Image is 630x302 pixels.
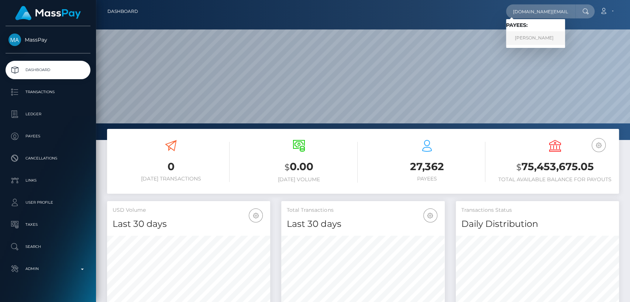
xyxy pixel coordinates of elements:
[8,64,87,75] p: Dashboard
[113,218,265,231] h4: Last 30 days
[6,149,90,168] a: Cancellations
[8,109,87,120] p: Ledger
[6,36,90,43] span: MassPay
[6,215,90,234] a: Taxes
[496,176,613,183] h6: Total Available Balance for Payouts
[6,193,90,212] a: User Profile
[6,171,90,190] a: Links
[369,176,486,182] h6: Payees
[496,159,613,175] h3: 75,453,675.05
[8,219,87,230] p: Taxes
[15,6,81,20] img: MassPay Logo
[6,61,90,79] a: Dashboard
[8,87,87,98] p: Transactions
[506,22,565,28] h6: Payees:
[241,176,358,183] h6: [DATE] Volume
[461,218,613,231] h4: Daily Distribution
[8,175,87,186] p: Links
[285,162,290,172] small: $
[6,260,90,278] a: Admin
[241,159,358,175] h3: 0.00
[113,207,265,214] h5: USD Volume
[6,105,90,123] a: Ledger
[287,218,439,231] h4: Last 30 days
[6,83,90,101] a: Transactions
[516,162,521,172] small: $
[113,159,230,174] h3: 0
[8,153,87,164] p: Cancellations
[8,263,87,274] p: Admin
[506,31,565,45] a: [PERSON_NAME]
[369,159,486,174] h3: 27,362
[8,131,87,142] p: Payees
[8,34,21,46] img: MassPay
[113,176,230,182] h6: [DATE] Transactions
[287,207,439,214] h5: Total Transactions
[6,238,90,256] a: Search
[107,4,138,19] a: Dashboard
[506,4,575,18] input: Search...
[8,241,87,252] p: Search
[461,207,613,214] h5: Transactions Status
[8,197,87,208] p: User Profile
[6,127,90,145] a: Payees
